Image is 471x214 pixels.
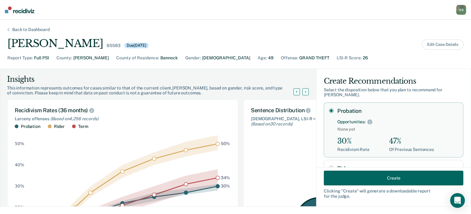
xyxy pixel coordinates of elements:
div: Opportunities: [337,119,366,125]
div: 49 [268,55,274,61]
div: Create Recommendations [324,76,463,86]
div: Bannock [160,55,178,61]
label: Probation [337,108,458,114]
div: This information represents outcomes for cases similar to that of the current client, [PERSON_NAM... [7,85,301,96]
div: Offense : [281,55,298,61]
g: text [221,141,230,188]
div: 47% [389,137,434,146]
div: GRAND THEFT [299,55,329,61]
div: [DEMOGRAPHIC_DATA] [202,55,250,61]
span: (Based on 4,256 records ) [50,116,98,121]
img: Recidiviz [5,6,34,13]
div: Age : [258,55,267,61]
div: Recidivism Rate [337,147,370,152]
text: 30% [221,184,230,188]
div: Back to Dashboard [5,27,57,32]
button: HB [456,5,466,15]
div: Larceny offenses [15,116,231,121]
div: Open Intercom Messenger [450,193,465,208]
div: Term [78,124,88,129]
button: Create [324,171,463,185]
div: Probation [21,124,40,129]
div: Rider [54,124,65,129]
div: Due [DATE] [124,43,149,48]
div: Gender : [185,55,201,61]
text: 20% [15,205,24,210]
button: Edit Case Details [422,39,464,50]
text: 50% [15,141,24,146]
text: 34% [221,175,230,180]
div: Clicking " Create " will generate a downloadable report for the judge. [324,188,463,199]
div: [DEMOGRAPHIC_DATA], LSI-R = 21-28, GRAND THEFT offenses [251,116,383,127]
text: 50% [221,141,230,146]
div: 65583 [107,43,120,48]
div: H B [456,5,466,15]
div: Select the disposition below that you plan to recommend for [PERSON_NAME] . [324,87,463,98]
div: Full PSI [34,55,49,61]
span: None yet [337,127,458,132]
div: [PERSON_NAME] [7,37,103,50]
div: [PERSON_NAME] [73,55,109,61]
span: (Based on 30 records ) [251,121,293,126]
div: 30% [337,137,370,146]
div: Report Type : [7,55,33,61]
div: 26 [363,55,368,61]
text: 40% [15,162,24,167]
div: Insights [7,74,301,84]
label: Rider [337,165,458,172]
div: County of Residence : [116,55,159,61]
div: Sentence Distribution [251,107,383,114]
div: LSI-R Score : [337,55,362,61]
div: County : [56,55,72,61]
div: Of Previous Sentences [389,147,434,152]
div: Recidivism Rates (36 months) [15,107,231,114]
text: 30% [15,184,24,188]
